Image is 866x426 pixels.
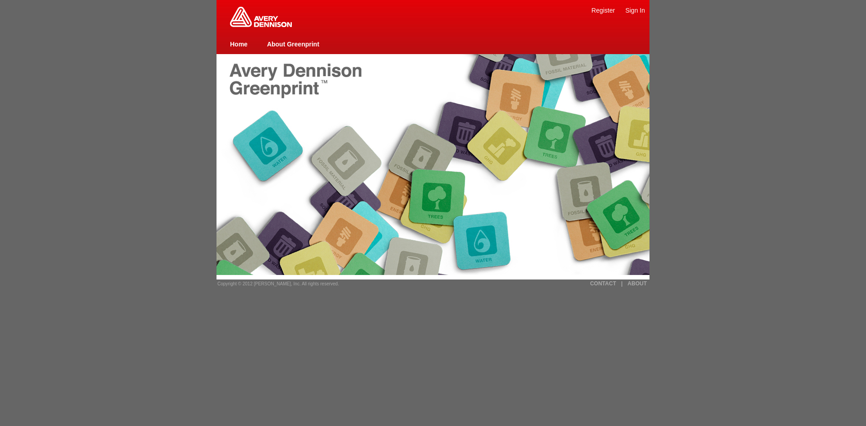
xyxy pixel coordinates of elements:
a: | [621,280,622,287]
a: Sign In [625,7,645,14]
a: CONTACT [590,280,616,287]
a: ABOUT [627,280,647,287]
a: About Greenprint [267,41,319,48]
a: Home [230,41,248,48]
span: Copyright © 2012 [PERSON_NAME], Inc. All rights reserved. [217,281,339,286]
img: Home [230,7,292,27]
a: Greenprint [230,23,292,28]
a: Register [591,7,615,14]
